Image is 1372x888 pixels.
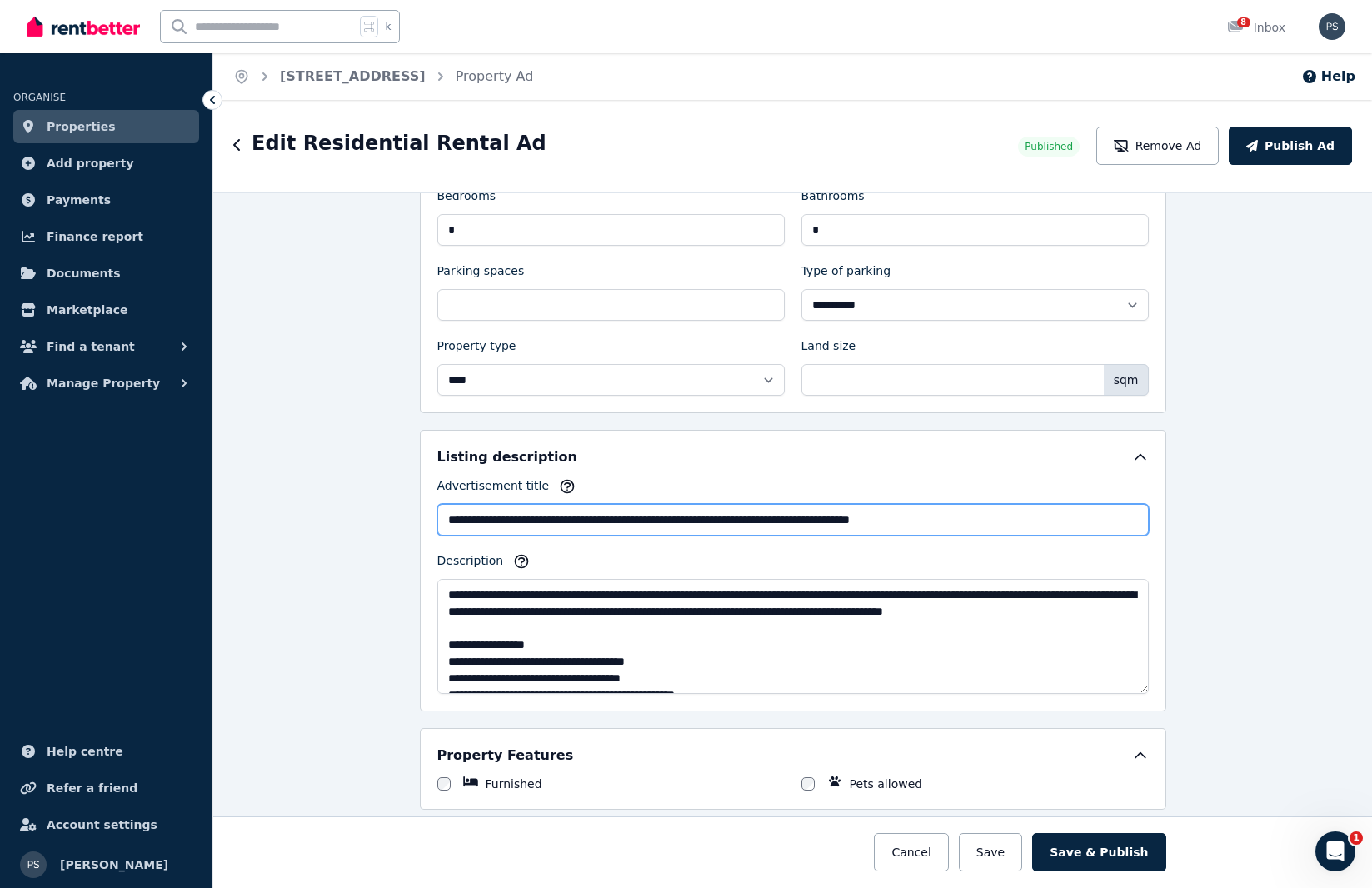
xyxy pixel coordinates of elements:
[13,293,199,327] a: Marketplace
[13,330,199,363] button: Find a tenant
[13,220,199,253] a: Finance report
[1237,17,1250,27] span: 8
[437,337,516,361] label: Property type
[385,20,391,33] span: k
[213,53,553,100] nav: Breadcrumb
[252,130,546,157] h1: Edit Residential Rental Ad
[874,833,948,871] button: Cancel
[13,771,199,805] a: Refer a friend
[13,183,199,217] a: Payments
[13,257,199,290] a: Documents
[13,147,199,180] a: Add property
[437,477,550,501] label: Advertisement title
[1319,13,1345,40] img: Paloma Soulos
[437,187,496,211] label: Bedrooms
[456,68,534,84] a: Property Ad
[13,808,199,841] a: Account settings
[47,815,157,835] span: Account settings
[47,373,160,393] span: Manage Property
[47,741,123,761] span: Help centre
[280,68,426,84] a: [STREET_ADDRESS]
[1227,19,1285,36] div: Inbox
[1229,127,1352,165] button: Publish Ad
[1025,140,1073,153] span: Published
[47,263,121,283] span: Documents
[801,187,865,211] label: Bathrooms
[437,552,504,576] label: Description
[1350,831,1363,845] span: 1
[47,778,137,798] span: Refer a friend
[850,776,923,792] label: Pets allowed
[1315,831,1355,871] iframe: Intercom live chat
[47,190,111,210] span: Payments
[13,110,199,143] a: Properties
[437,746,574,766] h5: Property Features
[47,227,143,247] span: Finance report
[959,833,1022,871] button: Save
[20,851,47,878] img: Paloma Soulos
[13,92,66,103] span: ORGANISE
[13,735,199,768] a: Help centre
[47,153,134,173] span: Add property
[1301,67,1355,87] button: Help
[486,776,542,792] label: Furnished
[1096,127,1219,165] button: Remove Ad
[47,337,135,357] span: Find a tenant
[437,262,525,286] label: Parking spaces
[47,300,127,320] span: Marketplace
[801,337,856,361] label: Land size
[47,117,116,137] span: Properties
[437,447,577,467] h5: Listing description
[60,855,168,875] span: [PERSON_NAME]
[27,14,140,39] img: RentBetter
[13,367,199,400] button: Manage Property
[801,262,891,286] label: Type of parking
[1032,833,1165,871] button: Save & Publish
